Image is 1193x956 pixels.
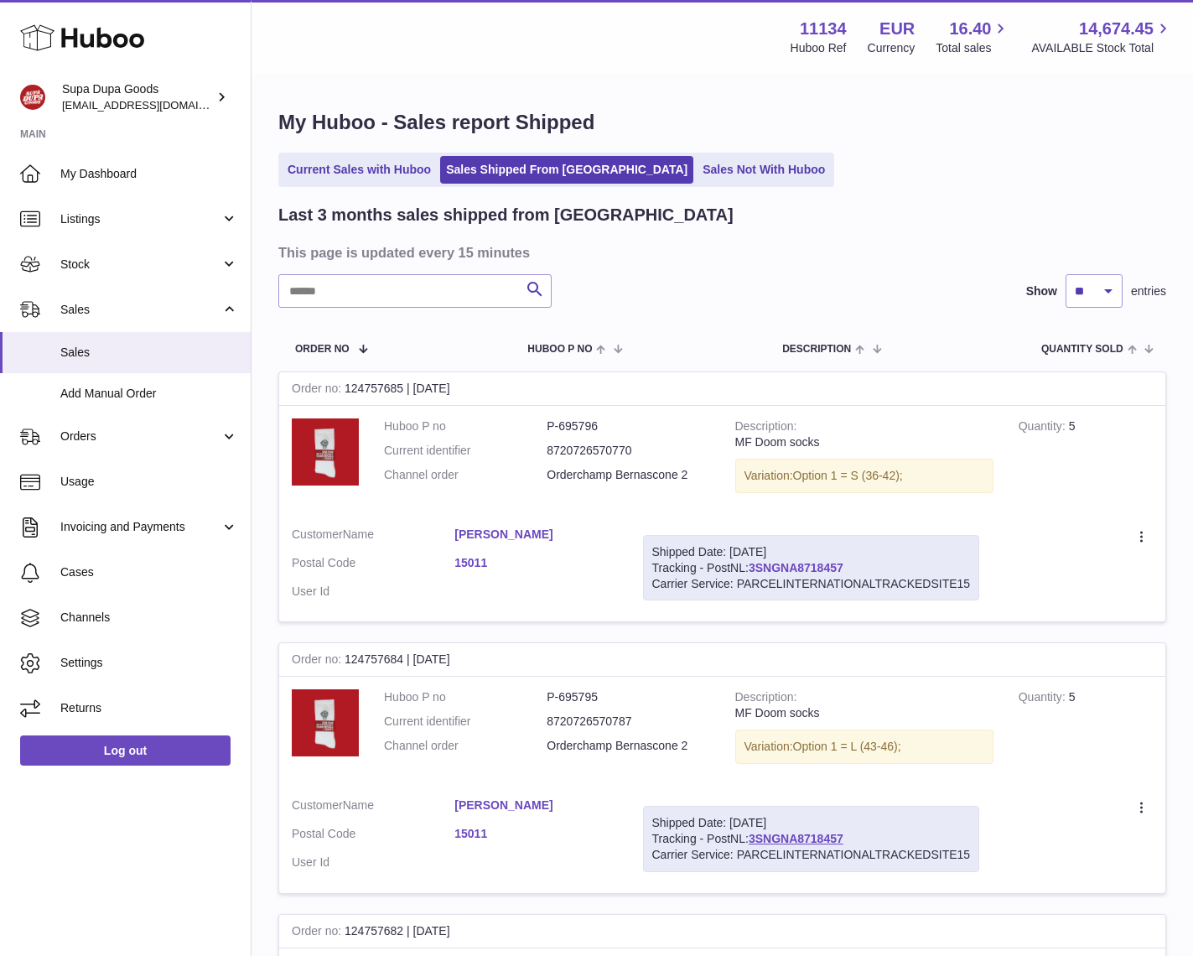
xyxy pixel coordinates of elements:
[879,18,915,40] strong: EUR
[292,584,454,600] dt: User Id
[384,714,547,730] dt: Current identifier
[62,81,213,113] div: Supa Dupa Goods
[454,555,617,571] a: 15011
[1006,406,1165,514] td: 5
[282,156,437,184] a: Current Sales with Huboo
[440,156,693,184] a: Sales Shipped From [GEOGRAPHIC_DATA]
[936,18,1010,56] a: 16.40 Total sales
[547,467,709,483] dd: Orderchamp Bernascone 2
[60,345,238,361] span: Sales
[735,419,797,437] strong: Description
[279,643,1165,677] div: 124757684 | [DATE]
[60,519,220,535] span: Invoicing and Payments
[652,576,971,592] div: Carrier Service: PARCELINTERNATIONALTRACKEDSITE15
[1019,419,1069,437] strong: Quantity
[62,98,246,112] span: [EMAIL_ADDRESS][DOMAIN_NAME]
[20,85,45,110] img: hello@slayalldayofficial.com
[60,429,220,444] span: Orders
[60,700,238,716] span: Returns
[279,915,1165,948] div: 124757682 | [DATE]
[652,544,971,560] div: Shipped Date: [DATE]
[697,156,831,184] a: Sales Not With Huboo
[292,689,359,756] img: SAD-MF-Doom-Sock-Product-Red-BG-800x800.png
[782,344,851,355] span: Description
[643,806,980,872] div: Tracking - PostNL:
[278,204,734,226] h2: Last 3 months sales shipped from [GEOGRAPHIC_DATA]
[735,690,797,708] strong: Description
[384,418,547,434] dt: Huboo P no
[60,474,238,490] span: Usage
[292,418,359,486] img: SAD-MF-Doom-Sock-Product-Red-BG-800x800.png
[60,386,238,402] span: Add Manual Order
[278,109,1166,136] h1: My Huboo - Sales report Shipped
[384,689,547,705] dt: Huboo P no
[454,527,617,543] a: [PERSON_NAME]
[292,798,454,818] dt: Name
[735,434,993,450] div: MF Doom socks
[60,610,238,626] span: Channels
[292,798,343,812] span: Customer
[793,469,903,482] span: Option 1 = S (36-42);
[292,826,454,846] dt: Postal Code
[547,418,709,434] dd: P-695796
[547,738,709,754] dd: Orderchamp Bernascone 2
[384,443,547,459] dt: Current identifier
[1131,283,1166,299] span: entries
[1026,283,1057,299] label: Show
[949,18,991,40] span: 16.40
[384,467,547,483] dt: Channel order
[1019,690,1069,708] strong: Quantity
[60,564,238,580] span: Cases
[292,924,345,942] strong: Order no
[936,40,1010,56] span: Total sales
[454,826,617,842] a: 15011
[60,257,220,273] span: Stock
[1006,677,1165,785] td: 5
[735,705,993,721] div: MF Doom socks
[791,40,847,56] div: Huboo Ref
[60,302,220,318] span: Sales
[800,18,847,40] strong: 11134
[652,847,971,863] div: Carrier Service: PARCELINTERNATIONALTRACKEDSITE15
[527,344,592,355] span: Huboo P no
[1041,344,1123,355] span: Quantity Sold
[292,652,345,670] strong: Order no
[547,689,709,705] dd: P-695795
[1031,18,1173,56] a: 14,674.45 AVAILABLE Stock Total
[454,798,617,813] a: [PERSON_NAME]
[749,561,843,574] a: 3SNGNA8718457
[60,211,220,227] span: Listings
[292,382,345,399] strong: Order no
[60,655,238,671] span: Settings
[547,443,709,459] dd: 8720726570770
[793,740,901,753] span: Option 1 = L (43-46);
[292,527,454,547] dt: Name
[60,166,238,182] span: My Dashboard
[749,832,843,845] a: 3SNGNA8718457
[292,855,454,870] dt: User Id
[279,372,1165,406] div: 124757685 | [DATE]
[384,738,547,754] dt: Channel order
[295,344,350,355] span: Order No
[652,815,971,831] div: Shipped Date: [DATE]
[735,730,993,764] div: Variation:
[547,714,709,730] dd: 8720726570787
[20,735,231,766] a: Log out
[1079,18,1154,40] span: 14,674.45
[1031,40,1173,56] span: AVAILABLE Stock Total
[292,527,343,541] span: Customer
[868,40,915,56] div: Currency
[292,555,454,575] dt: Postal Code
[643,535,980,601] div: Tracking - PostNL:
[278,243,1162,262] h3: This page is updated every 15 minutes
[735,459,993,493] div: Variation:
